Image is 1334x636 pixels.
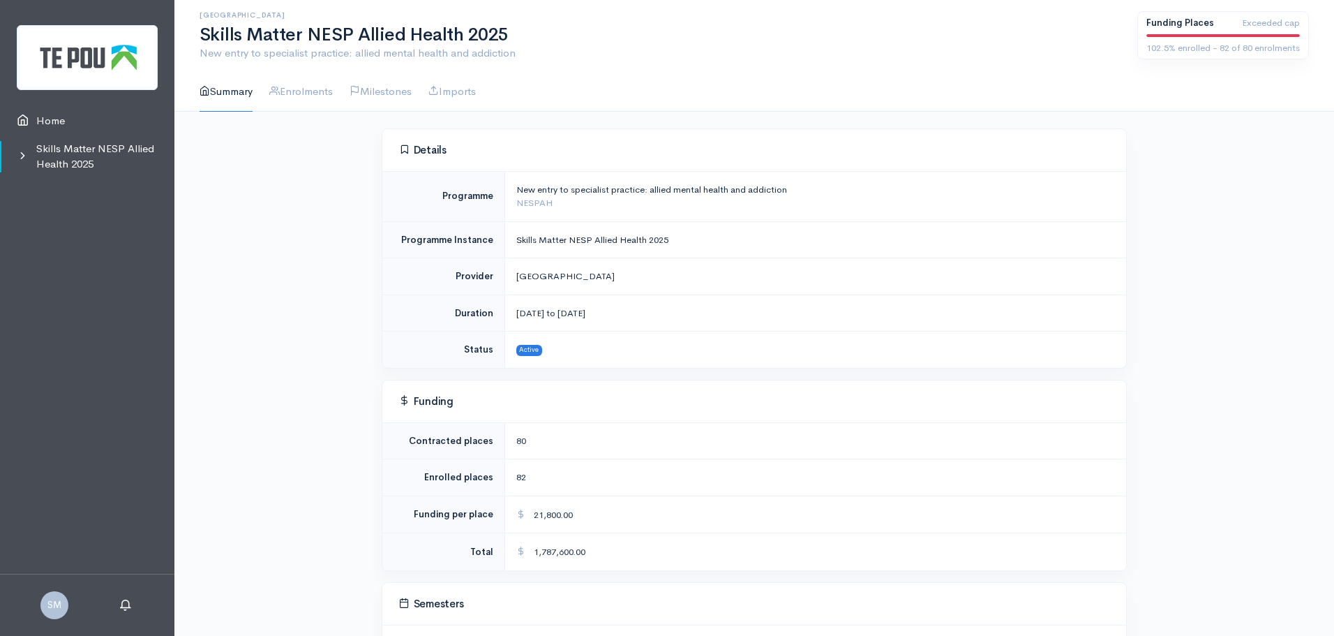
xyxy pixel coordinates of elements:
h1: Skills Matter NESP Allied Health 2025 [200,25,1121,45]
td: Status [382,332,504,368]
td: Funding per place [382,496,504,533]
td: 82 [504,459,1126,496]
td: 80 [504,422,1126,459]
td: Enrolled places [382,459,504,496]
h4: Semesters [399,598,1109,610]
td: Programme Instance [382,221,504,258]
td: 1,787,600.00 [504,533,1126,570]
a: Summary [200,72,253,112]
b: Funding Places [1146,17,1214,29]
td: [GEOGRAPHIC_DATA] [504,258,1126,295]
h6: [GEOGRAPHIC_DATA] [200,11,1121,19]
td: Skills Matter NESP Allied Health 2025 [504,221,1126,258]
td: Contracted places [382,422,504,459]
h4: Details [399,144,1109,156]
a: Milestones [350,72,412,112]
td: Provider [382,258,504,295]
td: 21,800.00 [504,496,1126,533]
div: NESPAH [516,196,1110,210]
p: New entry to specialist practice: allied mental health and addiction [200,45,1121,61]
h4: Funding [399,395,1109,408]
td: Duration [382,295,504,332]
span: Exceeded cap [1242,16,1300,30]
td: Total [382,533,504,570]
td: [DATE] to [DATE] [504,295,1126,332]
span: Active [516,345,543,356]
img: Te Pou [17,25,158,90]
span: SM [40,591,68,619]
td: New entry to specialist practice: allied mental health and addiction [504,171,1126,221]
td: Programme [382,171,504,221]
a: Enrolments [269,72,333,112]
a: Imports [428,72,476,112]
div: 102.5% enrolled - 82 of 80 enrolments [1146,41,1300,55]
a: SM [40,598,68,611]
